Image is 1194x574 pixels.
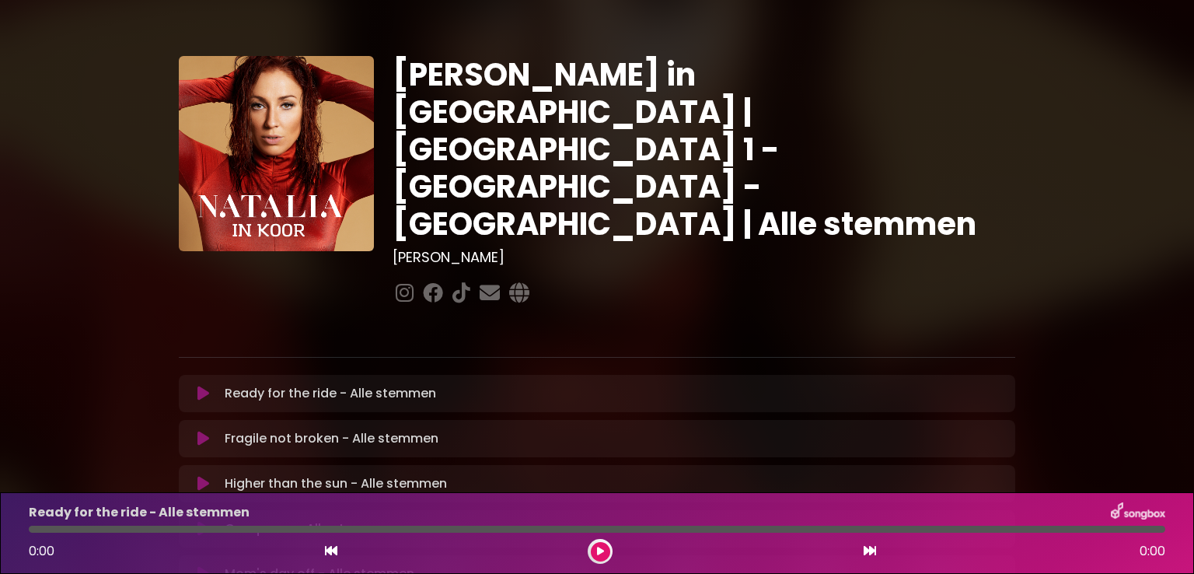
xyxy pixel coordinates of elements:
[225,429,438,448] p: Fragile not broken - Alle stemmen
[225,384,436,403] p: Ready for the ride - Alle stemmen
[29,542,54,560] span: 0:00
[393,249,1015,266] h3: [PERSON_NAME]
[29,503,250,522] p: Ready for the ride - Alle stemmen
[1140,542,1165,561] span: 0:00
[179,56,374,251] img: YTVS25JmS9CLUqXqkEhs
[1111,502,1165,523] img: songbox-logo-white.png
[225,474,447,493] p: Higher than the sun - Alle stemmen
[393,56,1015,243] h1: [PERSON_NAME] in [GEOGRAPHIC_DATA] | [GEOGRAPHIC_DATA] 1 - [GEOGRAPHIC_DATA] - [GEOGRAPHIC_DATA] ...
